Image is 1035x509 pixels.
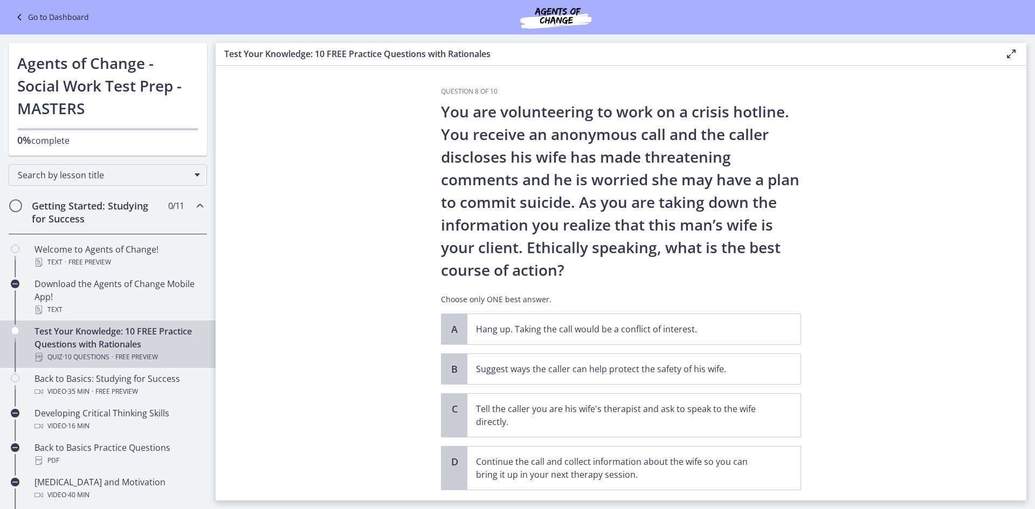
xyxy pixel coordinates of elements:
[63,351,109,364] span: · 10 Questions
[66,385,89,398] span: · 35 min
[34,277,203,316] div: Download the Agents of Change Mobile App!
[112,351,113,364] span: ·
[224,47,988,60] h3: Test Your Knowledge: 10 FREE Practice Questions with Rationales
[34,407,203,433] div: Developing Critical Thinking Skills
[32,199,163,225] h2: Getting Started: Studying for Success
[476,362,770,375] p: Suggest ways the caller can help protect the safety of his wife.
[34,303,203,316] div: Text
[34,385,203,398] div: Video
[65,256,66,269] span: ·
[17,134,198,147] p: complete
[441,294,801,305] p: Choose only ONE best answer.
[95,385,138,398] span: Free preview
[441,100,801,281] p: You are volunteering to work on a crisis hotline. You receive an anonymous call and the caller di...
[17,52,198,120] h1: Agents of Change - Social Work Test Prep - MASTERS
[448,402,461,415] span: C
[66,489,89,501] span: · 40 min
[34,476,203,501] div: [MEDICAL_DATA] and Motivation
[34,420,203,433] div: Video
[448,362,461,375] span: B
[92,385,93,398] span: ·
[448,455,461,468] span: D
[34,454,203,467] div: PDF
[18,169,189,181] span: Search by lesson title
[115,351,158,364] span: Free preview
[448,323,461,336] span: A
[9,164,207,186] div: Search by lesson title
[13,11,89,24] a: Go to Dashboard
[441,87,801,96] h3: Question 8 of 10
[17,134,31,147] span: 0%
[476,455,770,481] p: Continue the call and collect information about the wife so you can bring it up in your next ther...
[34,489,203,501] div: Video
[491,4,620,30] img: Agents of Change Social Work Test Prep
[34,351,203,364] div: Quiz
[34,372,203,398] div: Back to Basics: Studying for Success
[34,325,203,364] div: Test Your Knowledge: 10 FREE Practice Questions with Rationales
[476,402,770,428] p: Tell the caller you are his wife's therapist and ask to speak to the wife directly.
[66,420,89,433] span: · 16 min
[168,199,184,212] span: 0 / 11
[68,256,111,269] span: Free preview
[476,323,770,336] p: Hang up. Taking the call would be a conflict of interest.
[34,441,203,467] div: Back to Basics Practice Questions
[34,256,203,269] div: Text
[34,243,203,269] div: Welcome to Agents of Change!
